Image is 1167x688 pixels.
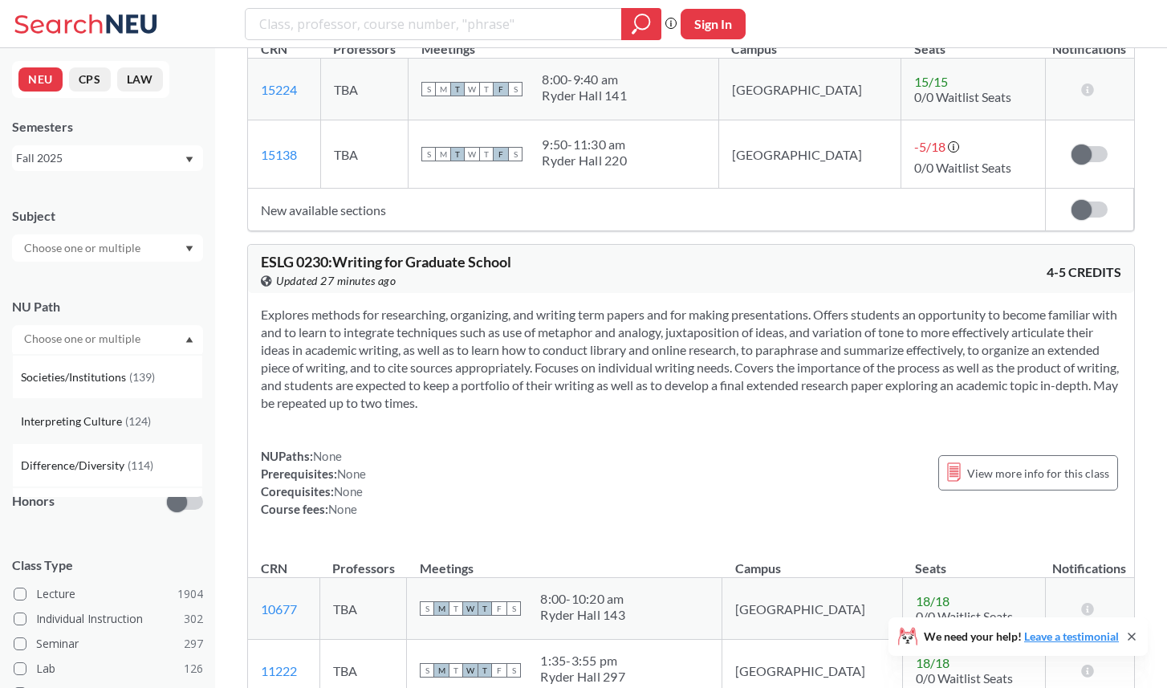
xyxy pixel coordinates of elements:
[328,502,357,516] span: None
[465,82,479,96] span: W
[261,147,297,162] a: 15138
[508,82,523,96] span: S
[261,663,297,678] a: 11222
[261,40,287,58] div: CRN
[12,234,203,262] div: Dropdown arrow
[177,585,203,603] span: 1904
[449,601,463,616] span: T
[465,147,479,161] span: W
[542,71,627,88] div: 8:00 - 9:40 am
[508,147,523,161] span: S
[14,609,203,629] label: Individual Instruction
[16,329,151,348] input: Choose one or multiple
[506,601,521,616] span: S
[916,609,1013,624] span: 0/0 Waitlist Seats
[914,139,945,154] span: -5 / 18
[320,120,409,189] td: TBA
[21,457,128,474] span: Difference/Diversity
[261,306,1121,412] section: Explores methods for researching, organizing, and writing term papers and for making presentation...
[478,601,492,616] span: T
[914,74,948,89] span: 15 / 15
[916,655,949,670] span: 18 / 18
[261,82,297,97] a: 15224
[450,147,465,161] span: T
[184,635,203,653] span: 297
[261,447,366,518] div: NUPaths: Prerequisites: Corequisites: Course fees:
[478,663,492,678] span: T
[718,120,901,189] td: [GEOGRAPHIC_DATA]
[540,607,625,623] div: Ryder Hall 143
[128,458,153,472] span: ( 114 )
[540,591,625,607] div: 8:00 - 10:20 am
[902,543,1045,578] th: Seats
[407,543,722,578] th: Meetings
[261,253,511,271] span: ESLG 0230 : Writing for Graduate School
[542,88,627,104] div: Ryder Hall 141
[12,298,203,316] div: NU Path
[479,82,494,96] span: T
[12,556,203,574] span: Class Type
[722,578,903,640] td: [GEOGRAPHIC_DATA]
[258,10,610,38] input: Class, professor, course number, "phrase"
[125,414,151,428] span: ( 124 )
[185,157,193,163] svg: Dropdown arrow
[421,82,436,96] span: S
[479,147,494,161] span: T
[276,272,396,290] span: Updated 27 minutes ago
[184,610,203,628] span: 302
[129,370,155,384] span: ( 139 )
[14,658,203,679] label: Lab
[436,82,450,96] span: M
[540,653,625,669] div: 1:35 - 3:55 pm
[18,67,63,92] button: NEU
[16,238,151,258] input: Choose one or multiple
[1047,263,1121,281] span: 4-5 CREDITS
[494,147,508,161] span: F
[621,8,661,40] div: magnifying glass
[261,560,287,577] div: CRN
[450,82,465,96] span: T
[492,601,506,616] span: F
[21,368,129,386] span: Societies/Institutions
[14,633,203,654] label: Seminar
[914,89,1011,104] span: 0/0 Waitlist Seats
[12,118,203,136] div: Semesters
[320,59,409,120] td: TBA
[632,13,651,35] svg: magnifying glass
[185,246,193,252] svg: Dropdown arrow
[1045,543,1133,578] th: Notifications
[319,578,406,640] td: TBA
[542,136,627,153] div: 9:50 - 11:30 am
[492,663,506,678] span: F
[434,601,449,616] span: M
[967,463,1109,483] span: View more info for this class
[14,584,203,605] label: Lecture
[421,147,436,161] span: S
[21,413,125,430] span: Interpreting Culture
[16,149,184,167] div: Fall 2025
[337,466,366,481] span: None
[185,336,193,343] svg: Dropdown arrow
[718,59,901,120] td: [GEOGRAPHIC_DATA]
[914,160,1011,175] span: 0/0 Waitlist Seats
[449,663,463,678] span: T
[436,147,450,161] span: M
[463,663,478,678] span: W
[12,207,203,225] div: Subject
[722,543,903,578] th: Campus
[434,663,449,678] span: M
[420,663,434,678] span: S
[12,145,203,171] div: Fall 2025Dropdown arrow
[542,153,627,169] div: Ryder Hall 220
[420,601,434,616] span: S
[117,67,163,92] button: LAW
[506,663,521,678] span: S
[12,492,55,511] p: Honors
[916,670,1013,686] span: 0/0 Waitlist Seats
[248,189,1045,231] td: New available sections
[12,325,203,352] div: Dropdown arrowWriting Intensive(181)Societies/Institutions(139)Interpreting Culture(124)Differenc...
[319,543,406,578] th: Professors
[69,67,111,92] button: CPS
[1024,629,1119,643] a: Leave a testimonial
[334,484,363,499] span: None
